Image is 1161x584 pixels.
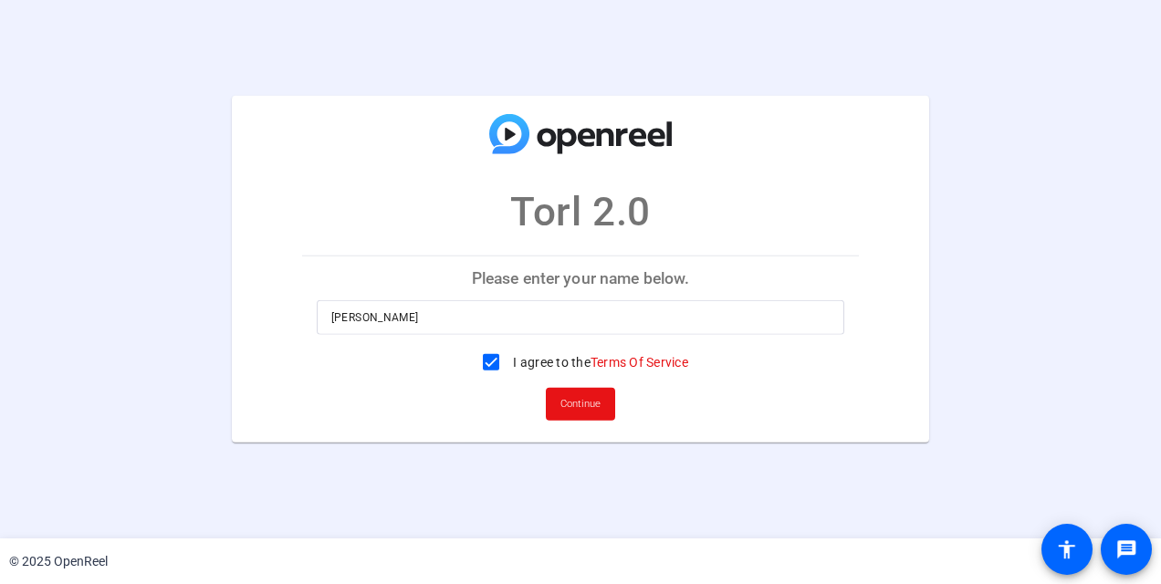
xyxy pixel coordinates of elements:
[546,388,615,421] button: Continue
[331,307,831,328] input: Enter your name
[302,256,860,300] p: Please enter your name below.
[9,552,108,571] div: © 2025 OpenReel
[489,114,672,154] img: company-logo
[510,182,650,242] p: Torl 2.0
[509,353,688,371] label: I agree to the
[591,355,688,370] a: Terms Of Service
[560,391,601,418] span: Continue
[1115,538,1137,560] mat-icon: message
[1056,538,1078,560] mat-icon: accessibility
